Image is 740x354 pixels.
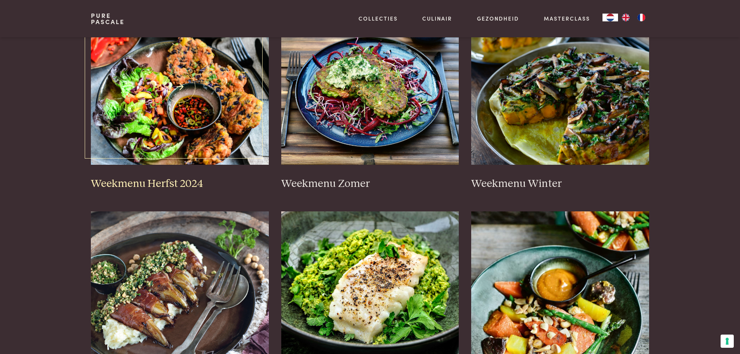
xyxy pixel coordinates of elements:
h3: Weekmenu Herfst 2024 [91,177,269,191]
a: Weekmenu Winter Weekmenu Winter [471,9,649,190]
a: EN [618,14,634,21]
a: FR [634,14,649,21]
a: Collecties [359,14,398,23]
aside: Language selected: Nederlands [602,14,649,21]
a: PurePascale [91,12,125,25]
h3: Weekmenu Zomer [281,177,459,191]
img: Weekmenu Zomer [281,9,459,165]
a: Weekmenu Herfst 2024 Weekmenu Herfst 2024 [91,9,269,190]
a: Weekmenu Zomer Weekmenu Zomer [281,9,459,190]
a: NL [602,14,618,21]
a: Gezondheid [477,14,519,23]
img: Weekmenu Winter [471,9,649,165]
a: Culinair [422,14,452,23]
img: Weekmenu Herfst 2024 [91,9,269,165]
div: Language [602,14,618,21]
a: Masterclass [544,14,590,23]
ul: Language list [618,14,649,21]
h3: Weekmenu Winter [471,177,649,191]
button: Uw voorkeuren voor toestemming voor trackingtechnologieën [721,335,734,348]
